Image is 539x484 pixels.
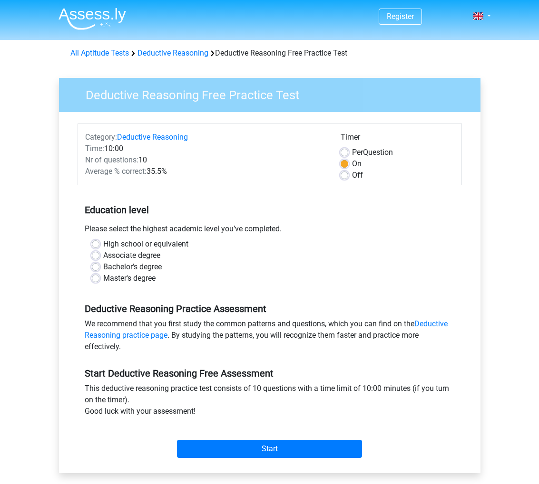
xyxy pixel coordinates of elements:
a: All Aptitude Tests [70,48,129,57]
a: Deductive Reasoning [137,48,208,57]
label: Off [352,170,363,181]
div: Please select the highest academic level you’ve completed. [78,223,462,238]
label: Associate degree [103,250,160,261]
h3: Deductive Reasoning Free Practice Test [74,84,473,103]
div: We recommend that you first study the common patterns and questions, which you can find on the . ... [78,318,462,356]
label: Question [352,147,393,158]
label: Master's degree [103,273,156,284]
label: Bachelor's degree [103,261,162,273]
h5: Deductive Reasoning Practice Assessment [85,303,455,314]
label: On [352,158,362,170]
div: This deductive reasoning practice test consists of 10 questions with a time limit of 10:00 minute... [78,383,462,421]
div: Timer [341,132,454,147]
span: Average % correct: [85,167,147,176]
span: Category: [85,133,117,142]
label: High school or equivalent [103,238,188,250]
h5: Start Deductive Reasoning Free Assessment [85,368,455,379]
div: Deductive Reasoning Free Practice Test [67,47,473,59]
h5: Education level [85,200,455,219]
img: Assessly [59,8,126,30]
span: Per [352,148,363,157]
span: Nr of questions: [85,155,138,164]
div: 35.5% [78,166,333,177]
a: Deductive Reasoning [117,133,188,142]
a: Register [387,12,414,21]
div: 10:00 [78,143,333,154]
div: 10 [78,154,333,166]
input: Start [177,440,362,458]
span: Time: [85,144,104,153]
